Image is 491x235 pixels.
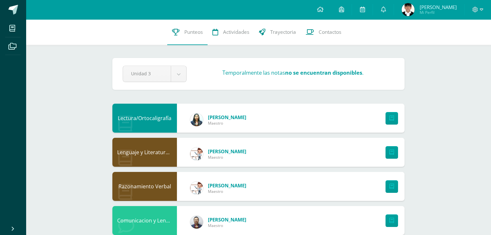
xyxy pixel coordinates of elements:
[208,19,254,45] a: Actividades
[112,104,177,133] div: Lectura/Ortocaligrafía
[222,69,363,76] h3: Temporalmente las notas .
[208,216,246,223] a: [PERSON_NAME]
[190,113,203,126] img: 7b4256160ebb1349380938f6b688989c.png
[123,66,186,82] a: Unidad 3
[208,148,246,155] a: [PERSON_NAME]
[190,182,203,194] img: 66b8cf1cec89364a4f61a7e3b14e6833.png
[208,120,246,126] span: Maestro
[167,19,208,45] a: Punteos
[208,114,246,120] a: [PERSON_NAME]
[285,69,362,76] strong: no se encuentran disponibles
[208,223,246,228] span: Maestro
[254,19,301,45] a: Trayectoria
[190,216,203,229] img: ae0883259cc0ff7a98414bf9fd04ed3a.png
[419,4,456,10] span: [PERSON_NAME]
[270,29,296,35] span: Trayectoria
[319,29,341,35] span: Contactos
[131,66,163,81] span: Unidad 3
[112,138,177,167] div: Lenguaje y Literatura 4to.
[208,182,246,189] a: [PERSON_NAME]
[208,155,246,160] span: Maestro
[208,189,246,194] span: Maestro
[402,3,414,16] img: 46f588a5baa69dadd4e3423aeac4e3db.png
[301,19,346,45] a: Contactos
[419,10,456,15] span: Mi Perfil
[190,147,203,160] img: 66b8cf1cec89364a4f61a7e3b14e6833.png
[223,29,249,35] span: Actividades
[112,172,177,201] div: Razonamiento Verbal
[184,29,203,35] span: Punteos
[112,206,177,235] div: Comunicacion y Lenguaje L3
